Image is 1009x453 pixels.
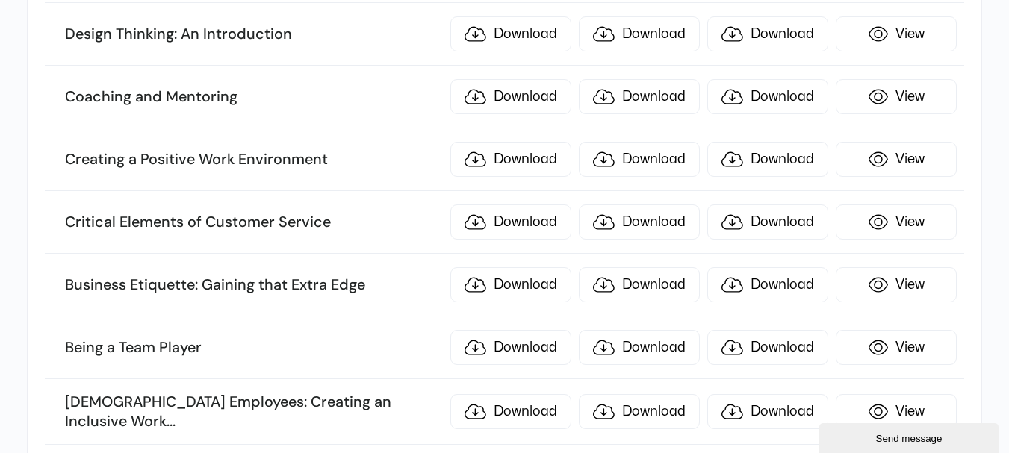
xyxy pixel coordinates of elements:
h3: Critical Elements of Customer Service [65,213,443,232]
h3: Being a Team Player [65,338,443,357]
a: Download [707,330,828,365]
span: ... [167,411,176,431]
iframe: chat widget [819,420,1002,453]
a: Download [450,142,571,177]
a: Download [450,79,571,114]
a: Download [579,79,700,114]
a: Download [450,16,571,51]
a: View [836,204,957,240]
a: Download [707,394,828,429]
a: Download [450,394,571,429]
a: View [836,142,957,177]
a: Download [707,267,828,302]
a: Download [450,330,571,365]
a: Download [579,16,700,51]
a: Download [707,204,828,240]
a: Download [707,16,828,51]
a: Download [450,204,571,240]
a: Download [579,267,700,302]
a: View [836,330,957,365]
a: View [836,16,957,51]
h3: Creating a Positive Work Environment [65,150,443,169]
a: Download [579,142,700,177]
a: Download [707,79,828,114]
h3: Business Etiquette: Gaining that Extra Edge [65,275,443,295]
a: Download [450,267,571,302]
a: View [836,267,957,302]
a: Download [707,142,828,177]
h3: Design Thinking: An Introduction [65,25,443,44]
h3: Coaching and Mentoring [65,87,443,107]
a: Download [579,394,700,429]
a: Download [579,330,700,365]
h3: [DEMOGRAPHIC_DATA] Employees: Creating an Inclusive Work [65,393,443,431]
a: View [836,79,957,114]
a: Download [579,204,700,240]
a: View [836,394,957,429]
